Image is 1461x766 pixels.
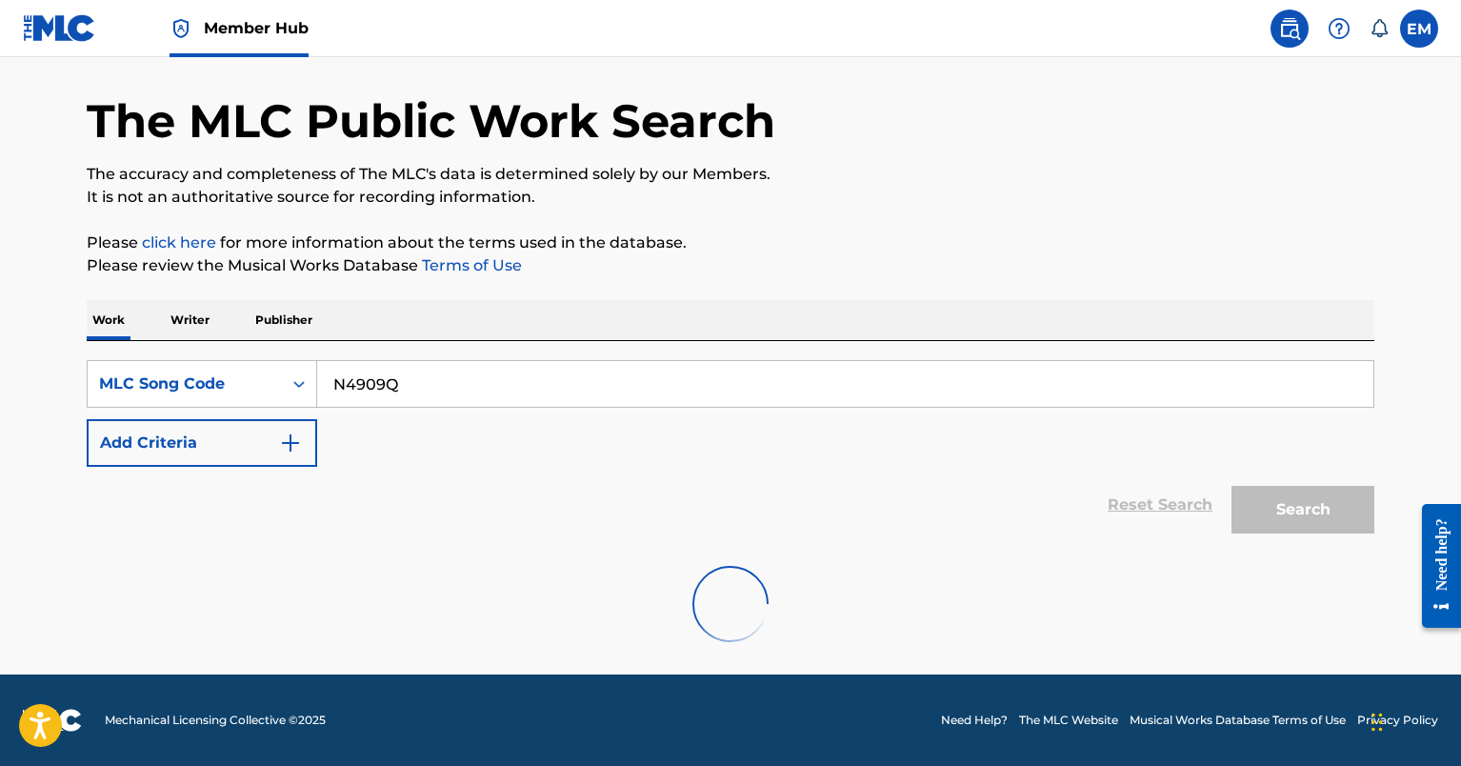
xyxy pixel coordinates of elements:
a: Musical Works Database Terms of Use [1130,712,1346,729]
img: Top Rightsholder [170,17,192,40]
div: MLC Song Code [99,373,270,395]
img: preloader [692,566,769,642]
img: search [1278,17,1301,40]
div: Drag [1371,694,1383,751]
a: click here [142,233,216,252]
a: Privacy Policy [1357,712,1438,729]
span: Mechanical Licensing Collective © 2025 [105,712,326,729]
img: logo [23,709,82,732]
a: Need Help? [941,712,1008,729]
h1: The MLC Public Work Search [87,92,775,150]
div: Help [1320,10,1358,48]
iframe: Resource Center [1408,490,1461,643]
p: It is not an authoritative source for recording information. [87,186,1374,209]
button: Add Criteria [87,419,317,467]
p: Publisher [250,300,318,340]
a: Public Search [1271,10,1309,48]
p: Please review the Musical Works Database [87,254,1374,277]
img: 9d2ae6d4665cec9f34b9.svg [279,432,302,454]
p: Writer [165,300,215,340]
img: help [1328,17,1351,40]
p: Please for more information about the terms used in the database. [87,232,1374,254]
a: The MLC Website [1019,712,1118,729]
img: MLC Logo [23,14,96,42]
span: Member Hub [204,17,309,39]
div: User Menu [1400,10,1438,48]
div: Notifications [1370,19,1389,38]
p: Work [87,300,130,340]
form: Search Form [87,360,1374,543]
iframe: Chat Widget [1366,675,1461,766]
p: The accuracy and completeness of The MLC's data is determined solely by our Members. [87,163,1374,186]
a: Terms of Use [418,256,522,274]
